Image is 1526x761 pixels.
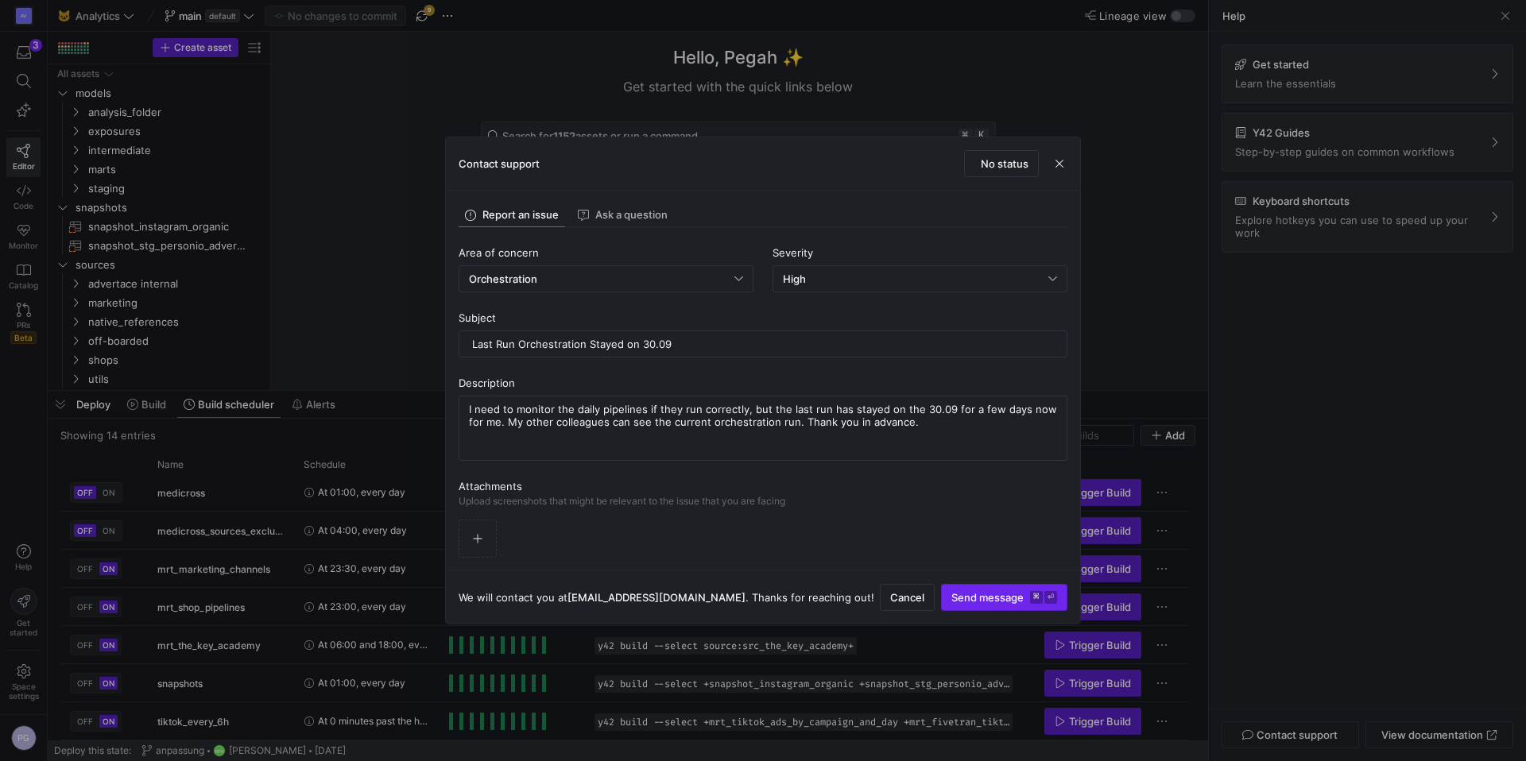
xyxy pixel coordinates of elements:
[964,150,1039,177] button: No status
[459,480,1067,493] p: Attachments
[773,246,1067,259] div: Severity
[964,157,1039,170] a: No status
[951,591,1057,604] span: Send message
[472,338,1054,350] input: Summary of the issue you are facing
[459,496,1067,507] p: Upload screenshots that might be relevant to the issue that you are facing
[890,591,924,604] span: Cancel
[469,272,537,285] span: Orchestration
[578,210,668,221] span: Ask a question
[459,591,874,604] span: We will contact you at . Thanks for reaching out!
[981,157,1028,170] span: No status
[1044,591,1057,604] kbd: ⏎
[459,246,753,259] div: Area of concern
[783,272,806,285] mat-select-trigger: High
[459,157,540,170] h3: Contact support
[880,584,935,611] button: Cancel
[465,210,559,221] span: Report an issue
[459,377,1067,389] div: Description
[567,591,746,604] span: [EMAIL_ADDRESS][DOMAIN_NAME]
[459,311,496,324] span: Subject
[1030,591,1043,604] kbd: ⌘
[941,584,1067,611] button: Send message⌘⏎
